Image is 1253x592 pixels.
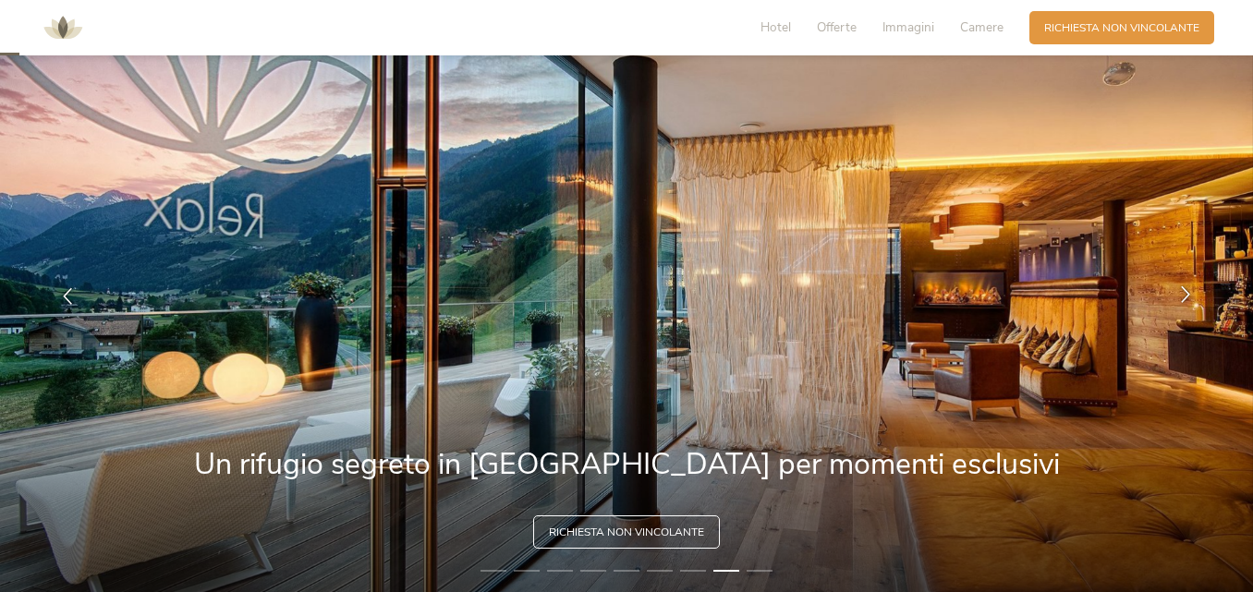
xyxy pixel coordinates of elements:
span: Hotel [760,18,791,36]
span: Camere [960,18,1004,36]
span: Offerte [817,18,857,36]
span: Immagini [882,18,934,36]
span: Richiesta non vincolante [1044,20,1199,36]
span: Richiesta non vincolante [549,525,704,540]
a: AMONTI & LUNARIS Wellnessresort [35,22,91,32]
